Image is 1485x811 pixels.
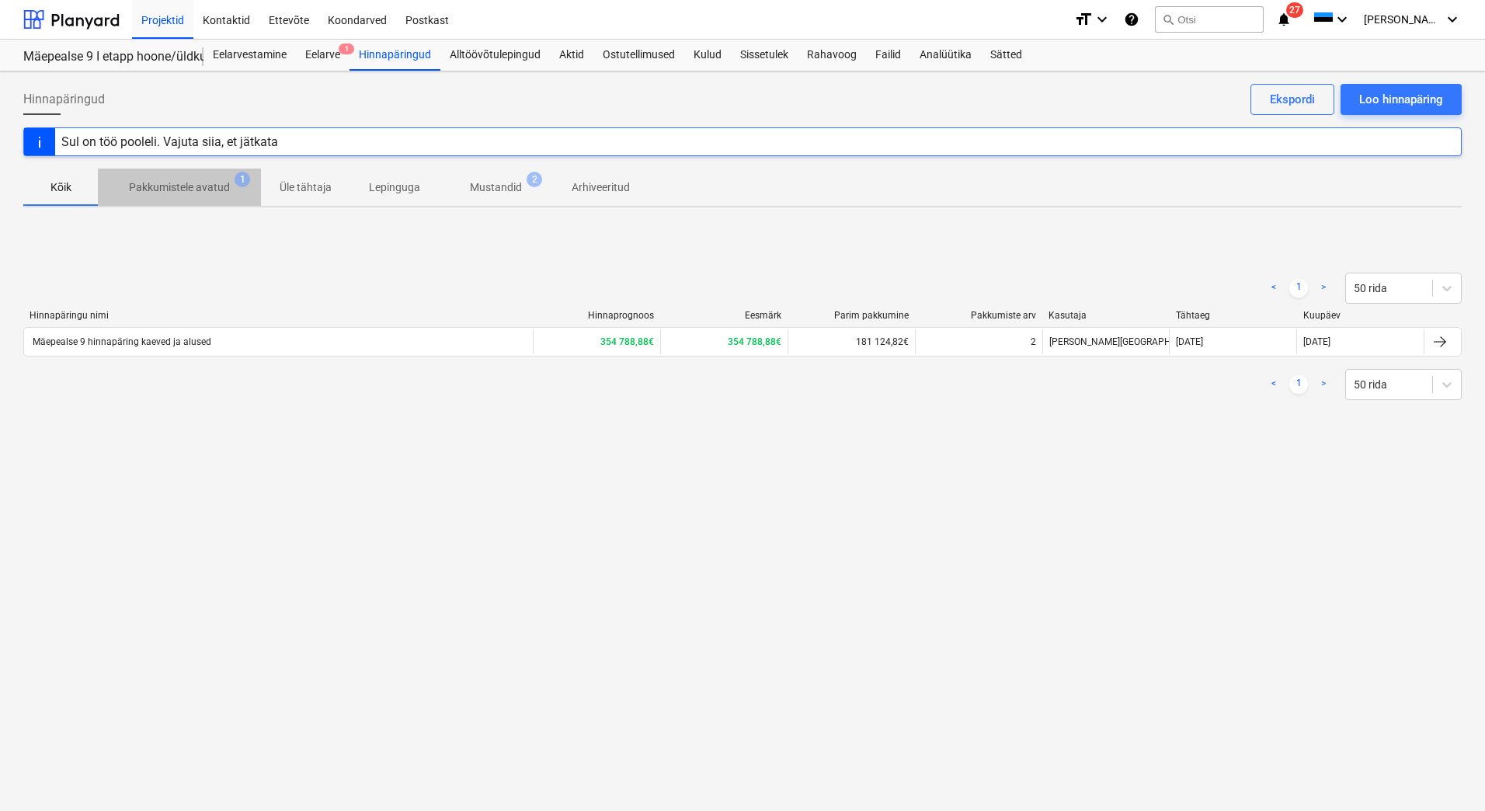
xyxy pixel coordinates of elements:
[684,40,731,71] a: Kulud
[235,172,250,187] span: 1
[203,40,296,71] a: Eelarvestamine
[1276,10,1292,29] i: notifications
[1042,329,1170,354] div: [PERSON_NAME][GEOGRAPHIC_DATA]
[30,336,211,347] div: Mäepealse 9 hinnapäring kaeved ja alused
[1303,336,1330,347] div: [DATE]
[910,40,981,71] a: Analüütika
[470,179,522,196] p: Mustandid
[42,179,79,196] p: Kõik
[1341,84,1462,115] button: Loo hinnapäring
[1264,279,1283,298] a: Previous page
[728,336,781,347] b: 354 788,88€
[1303,310,1418,321] div: Kuupäev
[921,310,1036,321] div: Pakkumiste arv
[600,336,654,347] b: 354 788,88€
[440,40,550,71] a: Alltöövõtulepingud
[1264,375,1283,394] a: Previous page
[280,179,332,196] p: Üle tähtaja
[61,134,278,149] div: Sul on töö pooleli. Vajuta siia, et jätkata
[1031,336,1036,347] div: 2
[1364,13,1442,26] span: [PERSON_NAME]
[1049,310,1163,321] div: Kasutaja
[798,40,866,71] a: Rahavoog
[1359,89,1443,110] div: Loo hinnapäring
[1074,10,1093,29] i: format_size
[788,329,915,354] div: 181 124,82€
[339,44,354,54] span: 1
[1250,84,1334,115] button: Ekspordi
[1124,10,1139,29] i: Abikeskus
[1176,310,1291,321] div: Tähtaeg
[1333,10,1351,29] i: keyboard_arrow_down
[30,310,527,321] div: Hinnapäringu nimi
[369,179,420,196] p: Lepinguga
[666,310,781,321] div: Eesmärk
[1093,10,1111,29] i: keyboard_arrow_down
[1289,279,1308,298] a: Page 1 is your current page
[1443,10,1462,29] i: keyboard_arrow_down
[1270,89,1315,110] div: Ekspordi
[527,172,542,187] span: 2
[23,49,185,65] div: Mäepealse 9 I etapp hoone/üldkulud//maatööd (2101988//2101671)
[296,40,350,71] a: Eelarve1
[1176,336,1203,347] div: [DATE]
[550,40,593,71] a: Aktid
[350,40,440,71] a: Hinnapäringud
[296,40,350,71] div: Eelarve
[1407,736,1485,811] iframe: Chat Widget
[1314,279,1333,298] a: Next page
[572,179,630,196] p: Arhiveeritud
[129,179,230,196] p: Pakkumistele avatud
[981,40,1031,71] a: Sätted
[593,40,684,71] a: Ostutellimused
[794,310,909,321] div: Parim pakkumine
[1286,2,1303,18] span: 27
[1162,13,1174,26] span: search
[1155,6,1264,33] button: Otsi
[866,40,910,71] a: Failid
[539,310,654,321] div: Hinnaprognoos
[23,90,105,109] span: Hinnapäringud
[1289,375,1308,394] a: Page 1 is your current page
[731,40,798,71] a: Sissetulek
[1314,375,1333,394] a: Next page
